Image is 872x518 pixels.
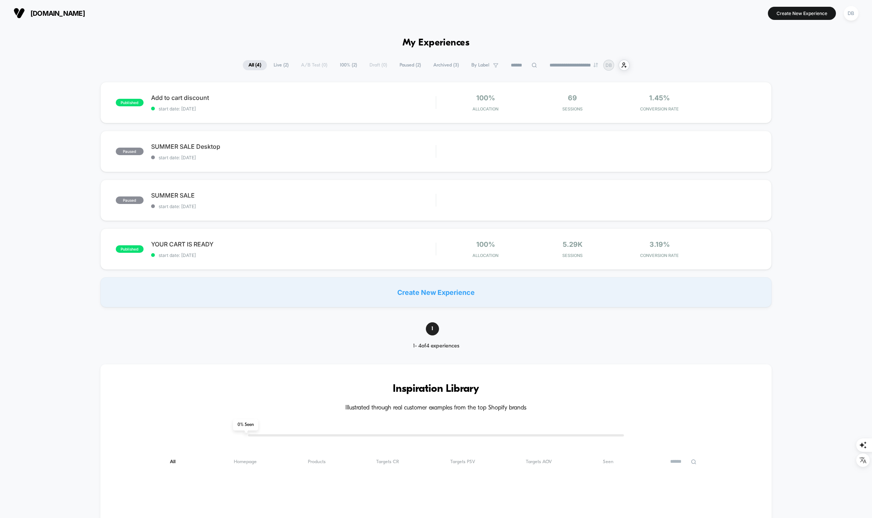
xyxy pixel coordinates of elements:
[233,419,258,430] span: 0 % Seen
[649,94,670,102] span: 1.45%
[116,99,144,106] span: published
[476,240,495,248] span: 100%
[842,6,861,21] button: DB
[403,38,470,48] h1: My Experiences
[649,240,670,248] span: 3.19%
[476,94,495,102] span: 100%
[151,252,436,258] span: start date: [DATE]
[603,459,613,465] span: Seen
[116,245,144,253] span: published
[526,459,552,465] span: Targets AOV
[234,459,257,465] span: Homepage
[768,7,836,20] button: Create New Experience
[471,62,489,68] span: By Label
[123,405,749,412] h4: Illustrated through real customer examples from the top Shopify brands
[531,106,614,112] span: Sessions
[428,60,465,70] span: Archived ( 3 )
[593,63,598,67] img: end
[151,155,436,160] span: start date: [DATE]
[426,322,439,335] span: 1
[563,240,583,248] span: 5.29k
[243,60,267,70] span: All ( 4 )
[376,459,399,465] span: Targets CR
[472,106,498,112] span: Allocation
[568,94,577,102] span: 69
[100,277,772,307] div: Create New Experience
[308,459,325,465] span: Products
[30,9,85,17] span: [DOMAIN_NAME]
[14,8,25,19] img: Visually logo
[531,253,614,258] span: Sessions
[334,60,363,70] span: 100% ( 2 )
[400,343,472,349] div: 1 - 4 of 4 experiences
[11,7,87,19] button: [DOMAIN_NAME]
[472,253,498,258] span: Allocation
[116,196,144,204] span: paused
[116,148,144,155] span: paused
[268,60,294,70] span: Live ( 2 )
[151,143,436,150] span: SUMMER SALE Desktop
[151,94,436,101] span: Add to cart discount
[151,204,436,209] span: start date: [DATE]
[606,62,612,68] p: DB
[151,240,436,248] span: YOUR CART IS READY
[844,6,858,21] div: DB
[450,459,475,465] span: Targets PSV
[151,192,436,199] span: SUMMER SALE
[618,253,701,258] span: CONVERSION RATE
[618,106,701,112] span: CONVERSION RATE
[123,383,749,395] h3: Inspiration Library
[151,106,436,112] span: start date: [DATE]
[394,60,427,70] span: Paused ( 2 )
[170,459,183,465] span: All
